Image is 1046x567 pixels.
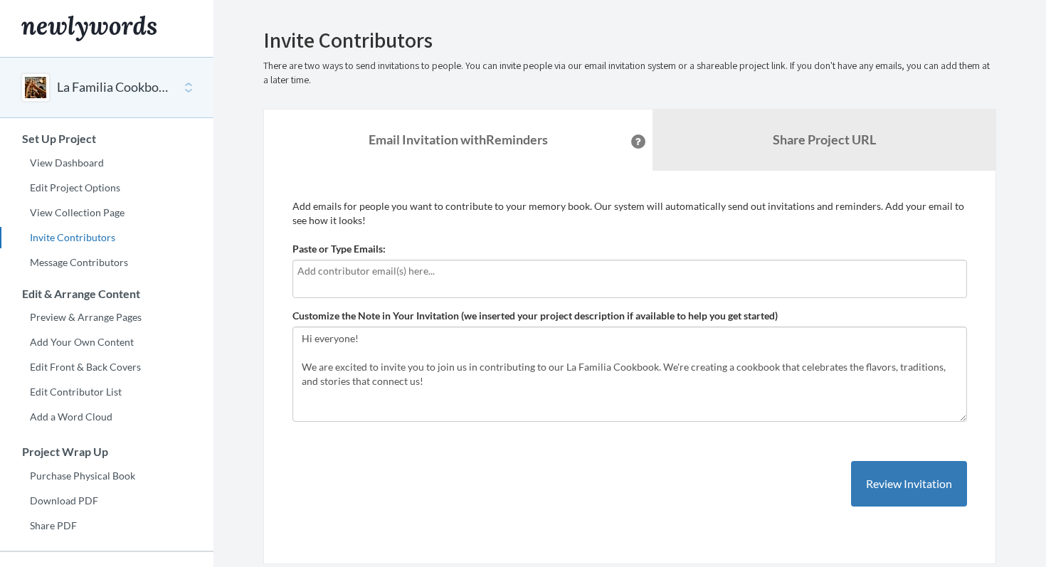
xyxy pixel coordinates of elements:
[263,59,996,88] p: There are two ways to send invitations to people. You can invite people via our email invitation ...
[263,28,996,52] h2: Invite Contributors
[773,132,876,147] b: Share Project URL
[1,132,213,145] h3: Set Up Project
[1,287,213,300] h3: Edit & Arrange Content
[369,132,548,147] strong: Email Invitation with Reminders
[297,263,962,279] input: Add contributor email(s) here...
[292,199,967,228] p: Add emails for people you want to contribute to your memory book. Our system will automatically s...
[292,242,386,256] label: Paste or Type Emails:
[21,16,157,41] img: Newlywords logo
[1,445,213,458] h3: Project Wrap Up
[292,327,967,422] textarea: Hi everyone! We are excited to invite you to join us in contributing to our La Familia Cookbook. ...
[851,461,967,507] button: Review Invitation
[292,309,778,323] label: Customize the Note in Your Invitation (we inserted your project description if available to help ...
[57,78,172,97] button: La Familia Cookbook 2025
